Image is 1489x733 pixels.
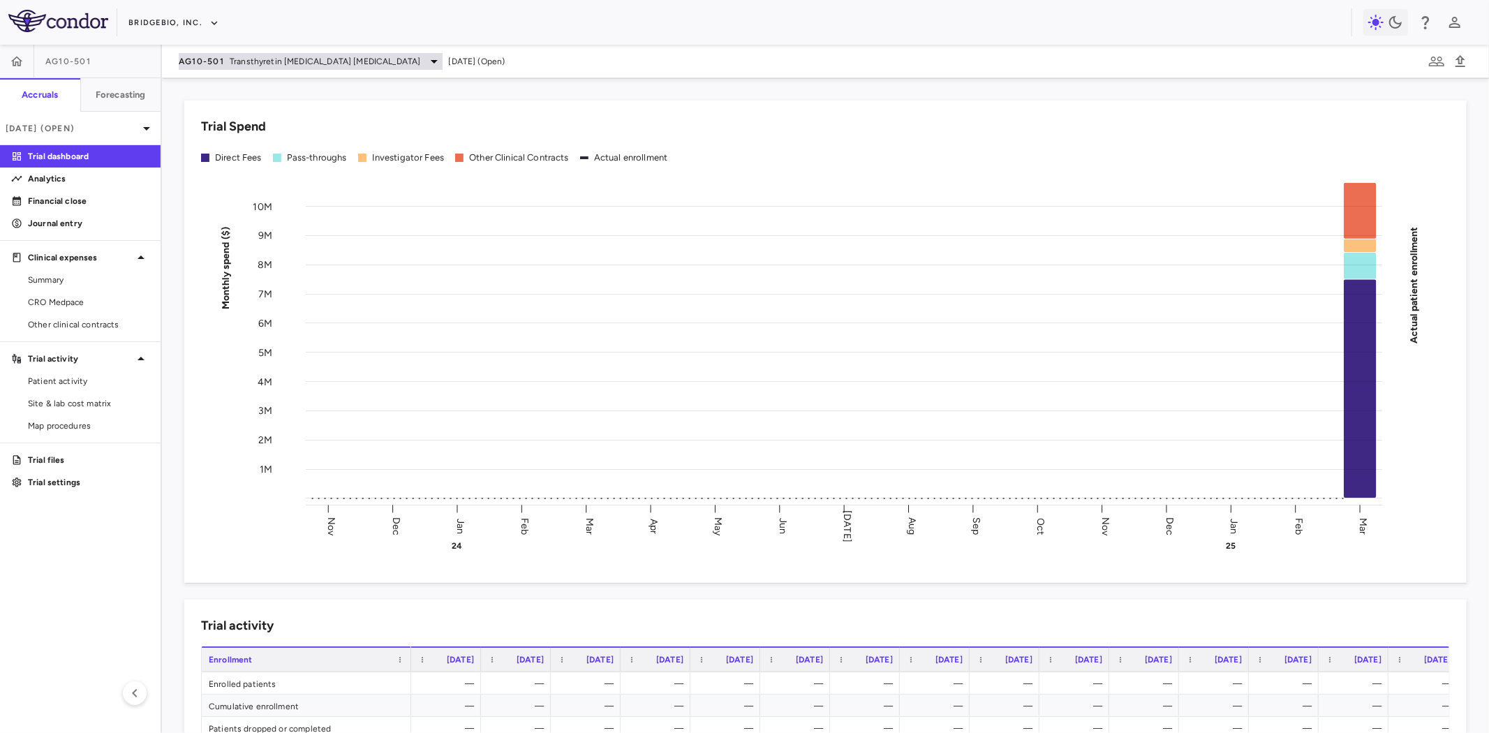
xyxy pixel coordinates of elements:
tspan: 7M [258,288,272,300]
tspan: 9M [258,230,272,242]
div: Investigator Fees [372,151,445,164]
div: — [1331,672,1381,695]
text: Feb [1293,517,1305,534]
div: Other Clinical Contracts [469,151,569,164]
div: — [633,695,683,717]
div: — [563,695,614,717]
span: Map procedures [28,420,149,432]
text: Dec [1164,517,1176,535]
span: [DATE] [1354,655,1381,665]
span: [DATE] [1005,655,1032,665]
div: — [494,695,544,717]
text: 24 [452,541,462,551]
text: Jan [1229,518,1240,533]
span: Patient activity [28,375,149,387]
text: [DATE] [841,510,853,542]
span: [DATE] [935,655,963,665]
span: [DATE] [447,655,474,665]
p: Journal entry [28,217,149,230]
h6: Trial activity [201,616,274,635]
div: — [1331,695,1381,717]
img: logo-full-SnFGN8VE.png [8,10,108,32]
span: [DATE] (Open) [448,55,505,68]
span: [DATE] [1424,655,1451,665]
div: Direct Fees [215,151,262,164]
div: — [1122,695,1172,717]
div: — [1401,695,1451,717]
tspan: 5M [258,346,272,358]
div: — [1401,672,1451,695]
tspan: 1M [260,464,272,475]
tspan: 3M [258,405,272,417]
text: Jun [777,518,789,534]
div: — [982,695,1032,717]
div: — [424,672,474,695]
span: AG10-501 [179,56,224,67]
span: [DATE] [1215,655,1242,665]
h6: Trial Spend [201,117,266,136]
span: Site & lab cost matrix [28,397,149,410]
p: Analytics [28,172,149,185]
h6: Forecasting [96,89,146,101]
div: Enrolled patients [202,672,411,694]
span: Transthyretin [MEDICAL_DATA] [MEDICAL_DATA] [230,55,420,68]
span: [DATE] [586,655,614,665]
text: Mar [1357,517,1369,534]
p: [DATE] (Open) [6,122,138,135]
div: — [1052,695,1102,717]
div: Actual enrollment [594,151,668,164]
span: [DATE] [726,655,753,665]
text: May [713,517,725,535]
text: Nov [1099,517,1111,535]
text: Dec [390,517,402,535]
div: — [843,695,893,717]
span: [DATE] [1145,655,1172,665]
div: — [843,672,893,695]
span: [DATE] [866,655,893,665]
text: Feb [519,517,531,534]
div: — [703,672,753,695]
span: Enrollment [209,655,253,665]
tspan: 8M [258,259,272,271]
span: [DATE] [517,655,544,665]
div: — [982,672,1032,695]
text: Jan [454,518,466,533]
tspan: 2M [258,434,272,446]
p: Trial dashboard [28,150,149,163]
div: Cumulative enrollment [202,695,411,716]
text: Mar [584,517,595,534]
div: — [1052,672,1102,695]
p: Trial activity [28,353,133,365]
span: CRO Medpace [28,296,149,309]
h6: Accruals [22,89,58,101]
p: Clinical expenses [28,251,133,264]
div: — [424,695,474,717]
text: Oct [1035,517,1046,534]
tspan: Actual patient enrollment [1409,226,1421,343]
span: [DATE] [656,655,683,665]
p: Trial settings [28,476,149,489]
span: AG10-501 [45,56,91,67]
text: Aug [906,517,918,535]
div: — [1192,695,1242,717]
div: — [773,695,823,717]
text: Nov [325,517,337,535]
div: — [773,672,823,695]
div: — [912,672,963,695]
text: 25 [1226,541,1236,551]
tspan: 6M [258,317,272,329]
span: Summary [28,274,149,286]
span: Other clinical contracts [28,318,149,331]
div: — [563,672,614,695]
div: Pass-throughs [287,151,347,164]
p: Trial files [28,454,149,466]
span: [DATE] [1075,655,1102,665]
div: — [633,672,683,695]
tspan: Monthly spend ($) [220,226,232,309]
div: — [1261,695,1312,717]
div: — [1122,672,1172,695]
text: Sep [970,517,982,535]
span: [DATE] [1284,655,1312,665]
text: Apr [648,518,660,533]
div: — [912,695,963,717]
